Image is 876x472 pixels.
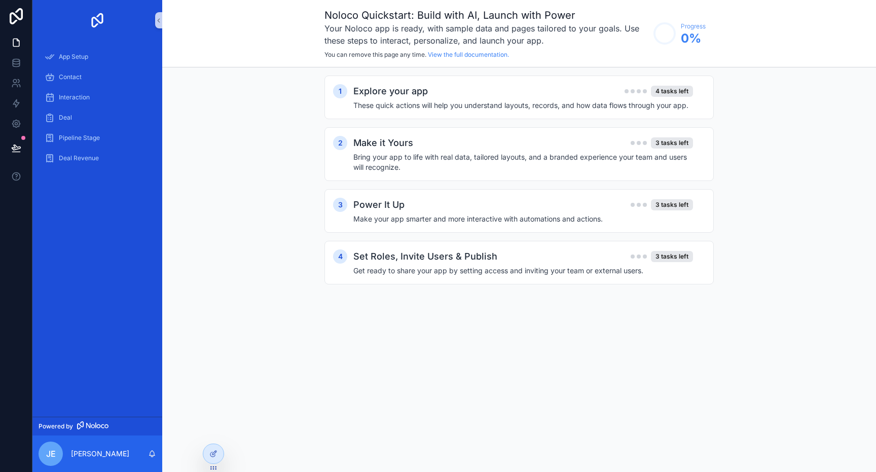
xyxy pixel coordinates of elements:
[32,417,162,435] a: Powered by
[681,30,706,47] span: 0 %
[651,86,693,97] div: 4 tasks left
[71,449,129,459] p: [PERSON_NAME]
[39,108,156,127] a: Deal
[89,12,105,28] img: App logo
[333,136,347,150] div: 2
[324,22,648,47] h3: Your Noloco app is ready, with sample data and pages tailored to your goals. Use these steps to i...
[681,22,706,30] span: Progress
[162,67,876,313] div: scrollable content
[333,84,347,98] div: 1
[39,129,156,147] a: Pipeline Stage
[651,251,693,262] div: 3 tasks left
[39,149,156,167] a: Deal Revenue
[32,41,162,180] div: scrollable content
[59,93,90,101] span: Interaction
[353,249,497,264] h2: Set Roles, Invite Users & Publish
[59,154,99,162] span: Deal Revenue
[353,214,693,224] h4: Make your app smarter and more interactive with automations and actions.
[651,137,693,149] div: 3 tasks left
[353,266,693,276] h4: Get ready to share your app by setting access and inviting your team or external users.
[59,114,72,122] span: Deal
[59,53,88,61] span: App Setup
[353,136,413,150] h2: Make it Yours
[353,152,693,172] h4: Bring your app to life with real data, tailored layouts, and a branded experience your team and u...
[39,48,156,66] a: App Setup
[59,134,100,142] span: Pipeline Stage
[353,84,428,98] h2: Explore your app
[324,8,648,22] h1: Noloco Quickstart: Build with AI, Launch with Power
[39,422,73,430] span: Powered by
[39,68,156,86] a: Contact
[651,199,693,210] div: 3 tasks left
[39,88,156,106] a: Interaction
[353,100,693,111] h4: These quick actions will help you understand layouts, records, and how data flows through your app.
[46,448,56,460] span: JE
[59,73,82,81] span: Contact
[428,51,509,58] a: View the full documentation.
[333,198,347,212] div: 3
[324,51,426,58] span: You can remove this page any time.
[353,198,405,212] h2: Power It Up
[333,249,347,264] div: 4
